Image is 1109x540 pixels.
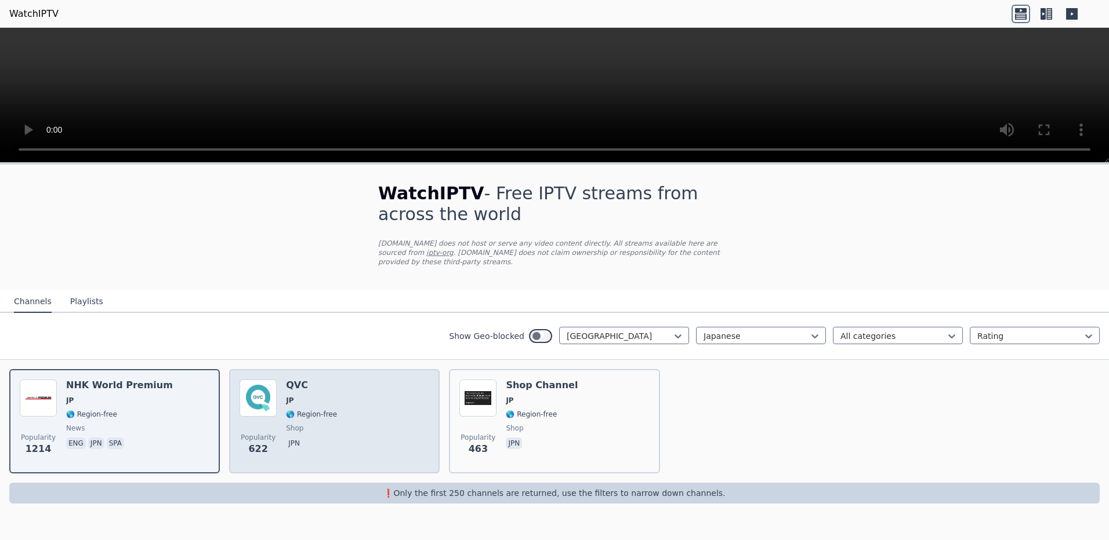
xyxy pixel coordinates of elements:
img: QVC [240,380,277,417]
label: Show Geo-blocked [449,330,524,342]
span: JP [286,396,293,405]
h6: QVC [286,380,337,391]
span: 🌎 Region-free [286,410,337,419]
span: 🌎 Region-free [506,410,557,419]
span: shop [506,424,523,433]
img: Shop Channel [459,380,496,417]
span: JP [66,396,74,405]
span: Popularity [21,433,56,442]
span: Popularity [461,433,495,442]
span: 1214 [26,442,52,456]
h1: - Free IPTV streams from across the world [378,183,731,225]
a: iptv-org [426,249,454,257]
span: WatchIPTV [378,183,484,203]
button: Channels [14,291,52,313]
p: spa [107,437,124,449]
span: shop [286,424,303,433]
h6: Shop Channel [506,380,578,391]
span: 622 [248,442,267,456]
img: NHK World Premium [20,380,57,417]
h6: NHK World Premium [66,380,173,391]
span: news [66,424,85,433]
span: 🌎 Region-free [66,410,117,419]
p: jpn [88,437,104,449]
p: jpn [286,437,302,449]
a: WatchIPTV [9,7,59,21]
button: Playlists [70,291,103,313]
span: Popularity [241,433,276,442]
p: ❗️Only the first 250 channels are returned, use the filters to narrow down channels. [14,487,1095,499]
p: eng [66,437,86,449]
span: JP [506,396,513,405]
span: 463 [469,442,488,456]
p: [DOMAIN_NAME] does not host or serve any video content directly. All streams available here are s... [378,239,731,267]
p: jpn [506,437,522,449]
